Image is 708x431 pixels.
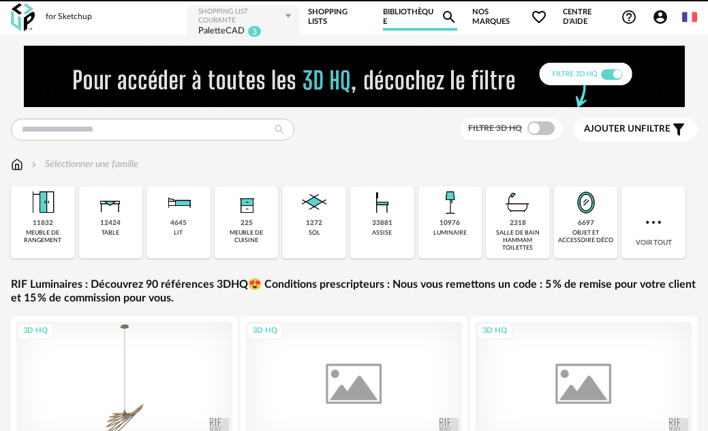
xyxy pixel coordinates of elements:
span: Filtre 3D HQ [468,124,522,132]
img: Miroir.png [570,186,602,219]
div: lit [174,229,183,237]
div: table [102,229,119,237]
img: svg+xml;base64,PHN2ZyB3aWR0aD0iMTYiIGhlaWdodD0iMTYiIHZpZXdCb3g9IjAgMCAxNiAxNiIgZmlsbD0ibm9uZSIgeG... [29,158,40,171]
div: 225 [241,219,253,228]
div: 6697 [578,219,594,228]
button: Ajouter unfiltre Filter icon [574,118,697,141]
div: assise [372,229,392,237]
div: Voir tout [621,186,686,258]
span: Account Circle icon [652,9,675,25]
img: svg+xml;base64,PHN2ZyB3aWR0aD0iMTYiIGhlaWdodD0iMTciIHZpZXdCb3g9IjAgMCAxNiAxNyIgZmlsbD0ibm9uZSIgeG... [11,158,23,171]
span: Magnify icon [441,9,457,25]
img: Assise.png [366,186,399,219]
img: Table.png [94,186,127,219]
sup: 3 [247,25,262,38]
div: for Sketchup [46,12,92,23]
div: luminaire [433,229,467,237]
span: Help Circle Outline icon [621,9,637,25]
span: Centre d'aideHelp Circle Outline icon [563,8,637,27]
div: sol [309,229,320,237]
img: more.7b13dc1.svg [643,211,664,233]
span: Ajouter un [584,124,641,134]
div: salle de bain hammam toilettes [490,229,546,252]
span: Heart Outline icon [531,9,547,25]
div: 10976 [440,219,460,228]
img: Rangement.png [230,186,263,219]
a: RIF Luminaires : Découvrez 90 références 3DHQ😍 Conditions prescripteurs : Nous vous remettons un ... [11,278,697,306]
div: 3D HQ [247,323,283,340]
span: Filter icon [671,121,687,138]
div: 12424 [100,219,121,228]
a: BibliothèqueMagnify icon [383,3,457,31]
div: 4645 [170,219,187,228]
div: meuble de cuisine [219,229,275,245]
img: fr [682,10,697,25]
img: Luminaire.png [433,186,466,219]
div: 3D HQ [17,323,54,340]
div: 33881 [372,219,393,228]
div: 1272 [306,219,322,228]
img: FILTRE%20HQ%20NEW_V1%20(4).gif [24,46,685,107]
div: 3D HQ [476,323,513,340]
img: Meuble%20de%20rangement.png [27,186,59,219]
span: filtre [584,123,671,135]
div: Sélectionner une famille [29,158,138,171]
img: Sol.png [298,186,330,219]
span: Account Circle icon [652,9,668,25]
div: 2318 [510,219,526,228]
div: meuble de rangement [15,229,71,245]
img: Literie.png [162,186,195,219]
img: OXP [11,3,35,31]
img: Salle%20de%20bain.png [502,186,534,219]
div: Shopping List courante [198,8,283,25]
div: objet et accessoire déco [558,229,614,245]
div: 11832 [33,219,53,228]
div: PaletteCAD [198,25,245,38]
span: Nos marques [472,3,548,31]
a: Shopping Lists [308,3,368,31]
